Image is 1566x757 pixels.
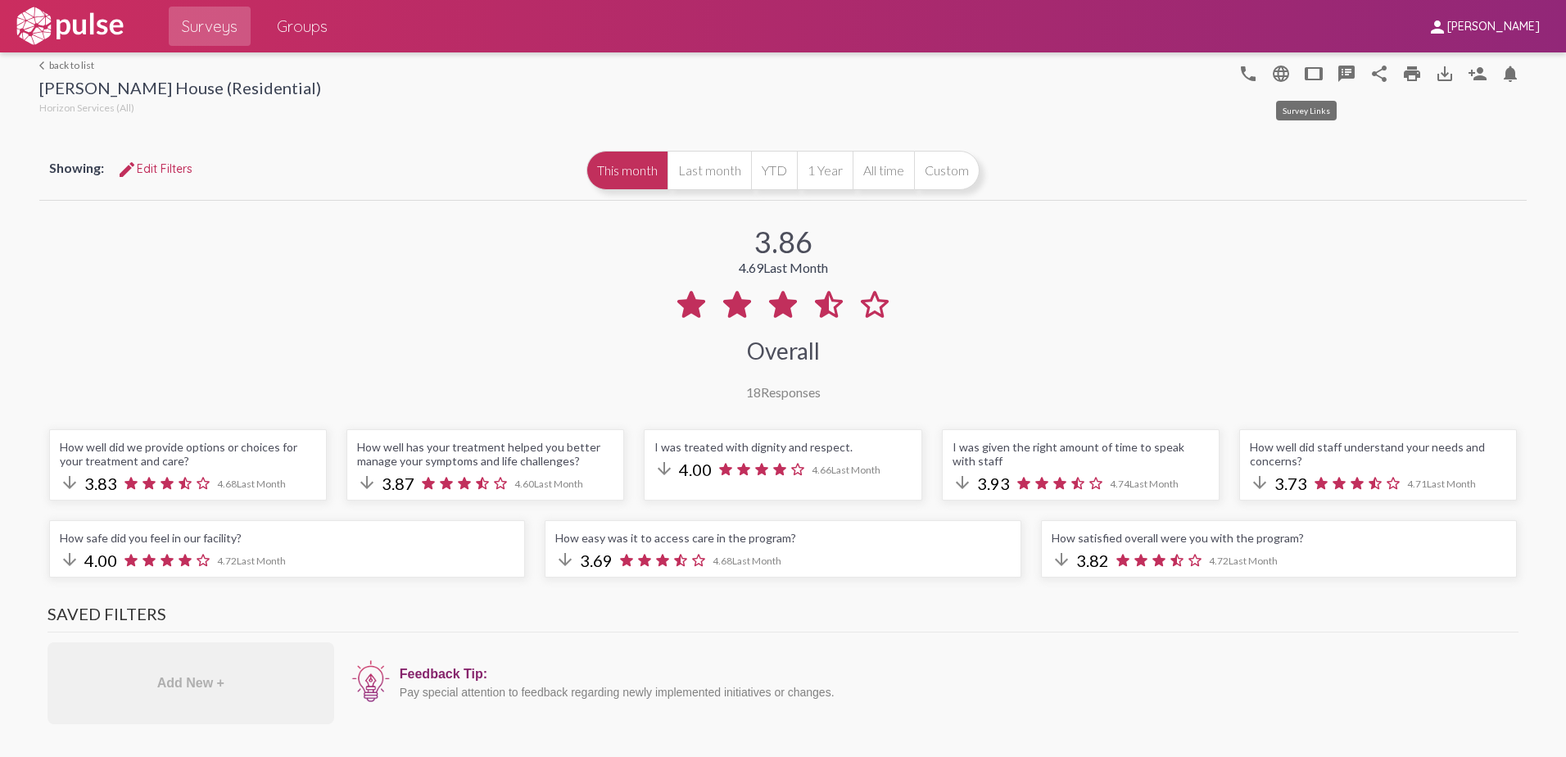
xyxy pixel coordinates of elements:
[1369,64,1389,84] mat-icon: Share
[117,160,137,179] mat-icon: Edit Filters
[237,555,286,567] span: Last Month
[1209,555,1278,567] span: 4.72
[1428,57,1461,89] button: Download
[1076,551,1109,570] span: 3.82
[357,440,613,468] div: How well has your treatment helped you better manage your symptoms and life challenges?
[1396,57,1428,89] a: print
[84,551,117,570] span: 4.00
[534,478,583,490] span: Last Month
[679,460,712,479] span: 4.00
[1250,440,1506,468] div: How well did staff understand your needs and concerns?
[13,6,126,47] img: white-logo.svg
[351,659,391,705] img: icon12.png
[953,473,972,492] mat-icon: arrow_downward
[400,686,1510,699] div: Pay special attention to feedback regarding newly implemented initiatives or changes.
[1250,473,1270,492] mat-icon: arrow_downward
[1435,64,1455,84] mat-icon: Download
[1407,478,1476,490] span: 4.71
[104,154,206,184] button: Edit FiltersEdit Filters
[1129,478,1179,490] span: Last Month
[182,11,238,41] span: Surveys
[1461,57,1494,89] button: Person
[217,478,286,490] span: 4.68
[746,384,761,400] span: 18
[812,464,880,476] span: 4.66
[1337,64,1356,84] mat-icon: speaker_notes
[580,551,613,570] span: 3.69
[84,474,117,493] span: 3.83
[60,440,316,468] div: How well did we provide options or choices for your treatment and care?
[1271,64,1291,84] mat-icon: language
[1238,64,1258,84] mat-icon: language
[1428,17,1447,37] mat-icon: person
[1232,57,1265,89] button: language
[39,78,321,102] div: [PERSON_NAME] House (Residential)
[754,224,812,260] div: 3.86
[117,161,192,176] span: Edit Filters
[1427,478,1476,490] span: Last Month
[1052,531,1506,545] div: How satisfied overall were you with the program?
[1297,57,1330,89] button: tablet
[48,604,1518,632] h3: Saved Filters
[237,478,286,490] span: Last Month
[48,642,334,724] div: Add New +
[39,59,321,71] a: back to list
[1110,478,1179,490] span: 4.74
[763,260,828,275] span: Last Month
[739,260,828,275] div: 4.69
[39,61,49,70] mat-icon: arrow_back_ios
[60,531,514,545] div: How safe did you feel in our facility?
[1265,57,1297,89] button: language
[357,473,377,492] mat-icon: arrow_downward
[277,11,328,41] span: Groups
[60,473,79,492] mat-icon: arrow_downward
[668,151,751,190] button: Last month
[751,151,797,190] button: YTD
[746,384,821,400] div: Responses
[586,151,668,190] button: This month
[555,550,575,569] mat-icon: arrow_downward
[382,474,414,493] span: 3.87
[1500,64,1520,84] mat-icon: Bell
[1229,555,1278,567] span: Last Month
[853,151,914,190] button: All time
[1414,11,1553,41] button: [PERSON_NAME]
[953,440,1209,468] div: I was given the right amount of time to speak with staff
[654,440,911,454] div: I was treated with dignity and respect.
[39,102,134,114] span: Horizon Services (All)
[713,555,781,567] span: 4.68
[914,151,980,190] button: Custom
[831,464,880,476] span: Last Month
[169,7,251,46] a: Surveys
[747,337,820,365] div: Overall
[264,7,341,46] a: Groups
[977,474,1010,493] span: 3.93
[1274,474,1307,493] span: 3.73
[1330,57,1363,89] button: speaker_notes
[732,555,781,567] span: Last Month
[654,459,674,478] mat-icon: arrow_downward
[1052,550,1071,569] mat-icon: arrow_downward
[797,151,853,190] button: 1 Year
[1468,64,1487,84] mat-icon: Person
[514,478,583,490] span: 4.60
[217,555,286,567] span: 4.72
[555,531,1010,545] div: How easy was it to access care in the program?
[1494,57,1527,89] button: Bell
[1363,57,1396,89] button: Share
[400,667,1510,682] div: Feedback Tip:
[60,550,79,569] mat-icon: arrow_downward
[49,160,104,175] span: Showing:
[1447,20,1540,34] span: [PERSON_NAME]
[1304,64,1324,84] mat-icon: tablet
[1402,64,1422,84] mat-icon: print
